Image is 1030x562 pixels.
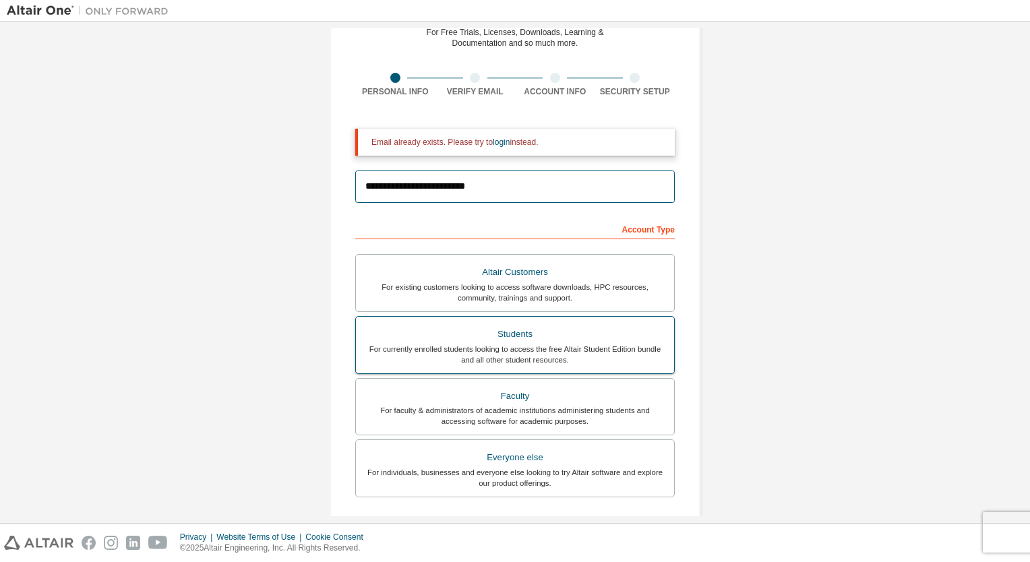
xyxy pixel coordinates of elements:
[364,282,666,303] div: For existing customers looking to access software downloads, HPC resources, community, trainings ...
[364,387,666,406] div: Faculty
[427,27,604,49] div: For Free Trials, Licenses, Downloads, Learning & Documentation and so much more.
[7,4,175,18] img: Altair One
[180,542,371,554] p: © 2025 Altair Engineering, Inc. All Rights Reserved.
[515,86,595,97] div: Account Info
[364,344,666,365] div: For currently enrolled students looking to access the free Altair Student Edition bundle and all ...
[364,448,666,467] div: Everyone else
[364,467,666,489] div: For individuals, businesses and everyone else looking to try Altair software and explore our prod...
[364,405,666,427] div: For faculty & administrators of academic institutions administering students and accessing softwa...
[595,86,675,97] div: Security Setup
[355,218,675,239] div: Account Type
[493,137,510,147] a: login
[355,86,435,97] div: Personal Info
[435,86,516,97] div: Verify Email
[126,536,140,550] img: linkedin.svg
[148,536,168,550] img: youtube.svg
[4,536,73,550] img: altair_logo.svg
[180,532,216,542] div: Privacy
[364,263,666,282] div: Altair Customers
[104,536,118,550] img: instagram.svg
[371,137,664,148] div: Email already exists. Please try to instead.
[364,325,666,344] div: Students
[82,536,96,550] img: facebook.svg
[216,532,305,542] div: Website Terms of Use
[305,532,371,542] div: Cookie Consent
